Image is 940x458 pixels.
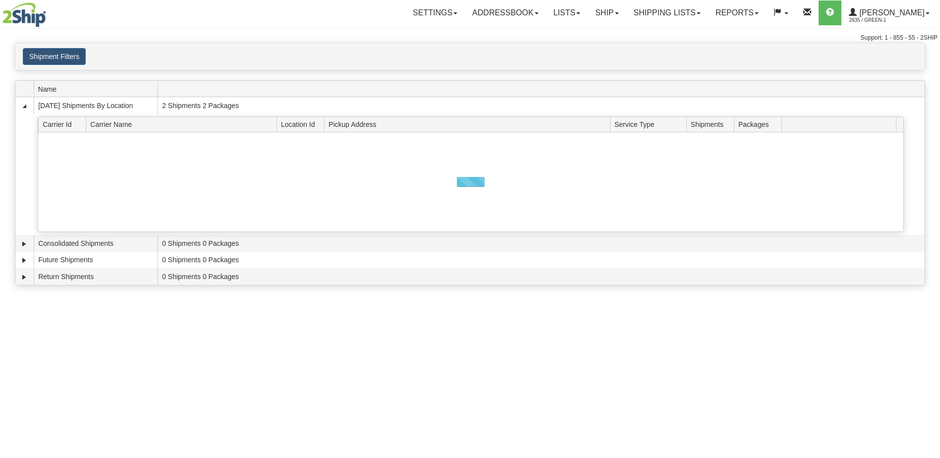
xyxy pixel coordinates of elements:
[546,0,588,25] a: Lists
[34,268,158,285] td: Return Shipments
[405,0,465,25] a: Settings
[19,101,29,111] a: Collapse
[43,116,86,132] span: Carrier Id
[691,116,734,132] span: Shipments
[2,2,46,27] img: logo2635.jpg
[158,97,925,114] td: 2 Shipments 2 Packages
[708,0,766,25] a: Reports
[158,252,925,269] td: 0 Shipments 0 Packages
[281,116,325,132] span: Location Id
[841,0,937,25] a: [PERSON_NAME] 2635 / Green-1
[738,116,782,132] span: Packages
[329,116,610,132] span: Pickup Address
[849,15,923,25] span: 2635 / Green-1
[158,268,925,285] td: 0 Shipments 0 Packages
[2,34,938,42] div: Support: 1 - 855 - 55 - 2SHIP
[158,235,925,252] td: 0 Shipments 0 Packages
[34,235,158,252] td: Consolidated Shipments
[917,178,939,280] iframe: chat widget
[34,97,158,114] td: [DATE] Shipments By Location
[19,239,29,249] a: Expand
[34,252,158,269] td: Future Shipments
[614,116,686,132] span: Service Type
[465,0,546,25] a: Addressbook
[626,0,708,25] a: Shipping lists
[588,0,626,25] a: Ship
[38,81,158,97] span: Name
[857,8,925,17] span: [PERSON_NAME]
[19,255,29,265] a: Expand
[19,272,29,282] a: Expand
[90,116,276,132] span: Carrier Name
[23,48,86,65] button: Shipment Filters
